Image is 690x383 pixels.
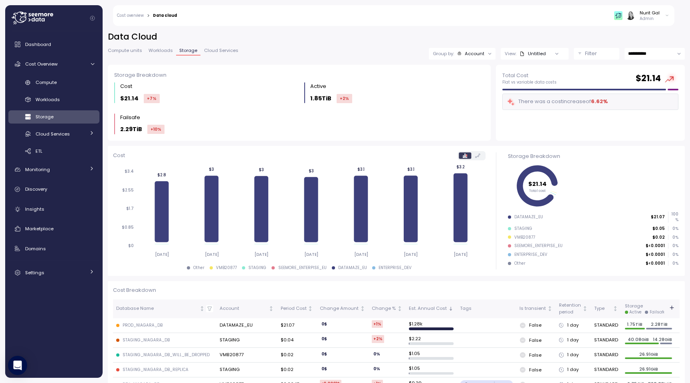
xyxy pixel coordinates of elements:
tspan: $3 [308,168,313,173]
p: 14.28GiB [653,336,672,343]
p: 0 % [668,235,678,240]
div: There was a cost increase of [507,97,608,106]
div: > [147,13,150,18]
p: 2.29TiB [120,125,142,134]
h2: Data Cloud [108,31,685,43]
span: Cost Overview [25,61,57,67]
div: VMB20877 [216,265,237,271]
div: Not sorted [397,306,402,311]
a: Insights [8,201,99,217]
span: Workloads [36,96,60,103]
td: $0.02 [278,363,317,377]
td: STANDARD [591,363,621,377]
td: STANDARD [591,318,621,333]
p: 100 % [668,211,678,222]
div: Data cloud [153,14,177,18]
tspan: [DATE] [254,252,268,257]
div: ENTERPRISE_DEV [379,265,412,271]
p: $21.07 [651,214,665,220]
p: 26.91GiB [625,366,672,372]
div: DATAMAZE_EU [338,265,367,271]
span: Discovery [25,186,47,192]
a: Storage [8,110,99,124]
a: ETL [8,144,99,158]
th: Change AmountNot sorted [317,299,369,318]
span: ETL [36,148,42,154]
th: StorageActiveFailsafeNot sorted [622,299,676,318]
div: DATAMAZE_EU [514,214,543,220]
div: SEEMORE_ENTERPISE_EU [514,243,563,249]
div: Not sorted [199,306,205,311]
span: Cloud Services [204,48,238,53]
tspan: $2.55 [122,188,134,193]
a: Cloud Services [8,127,99,140]
tspan: [DATE] [404,252,418,257]
div: Account [220,305,267,312]
span: Cloud Services [36,131,70,137]
div: Not sorted [547,306,553,311]
td: STAGING [216,333,277,348]
div: SEEMORE_ENTERPISE_EU [278,265,327,271]
div: Nurit Gal [640,10,660,16]
div: 1 day [559,366,588,373]
button: Filter [574,48,619,60]
span: Insights [25,206,44,212]
div: Failsafe [650,309,666,315]
div: Change % [372,305,396,312]
div: Database Name [116,305,198,312]
tspan: $2.8 [157,172,166,178]
a: Monitoring [8,162,99,178]
th: TypeNot sorted [591,299,621,318]
p: $21.14 [120,94,139,103]
div: Is transient [519,305,546,312]
a: Discovery [8,182,99,197]
span: Marketplace [25,225,54,232]
th: RetentionperiodNot sorted [556,299,591,318]
div: Not sorted [360,306,365,311]
tspan: $3 [259,167,264,172]
div: STAGING_NIAGARA_DB_WILL_BE_DROPPED [123,352,210,358]
span: Compute units [108,48,142,53]
div: Type [594,305,611,312]
p: 2.28TiB [646,321,672,327]
p: 1.85TiB [310,94,331,103]
a: Marketplace [8,221,99,237]
tspan: [DATE] [204,252,218,257]
p: 40.08GiB [625,336,652,343]
tspan: $0.85 [122,225,134,230]
div: Storage Breakdown [508,152,678,160]
p: False [529,337,541,343]
div: Active [629,309,642,315]
div: ENTERPRISE_DEV [514,252,547,257]
p: 0 % [668,243,678,249]
span: Monitoring [25,166,50,173]
p: Cost [113,152,125,160]
p: 0 % [668,226,678,231]
div: STAGING [248,265,266,271]
div: Period Cost [281,305,307,312]
p: 0 % [668,261,678,266]
a: Dashboard [8,36,99,52]
td: DATAMAZE_EU [216,318,277,333]
th: Is transientNot sorted [516,299,556,318]
th: AccountNot sorted [216,299,277,318]
img: 65f98ecb31a39d60f1f315eb.PNG [614,11,623,20]
tspan: [DATE] [454,252,468,257]
div: Not sorted [268,306,274,311]
div: +10 % [147,125,165,134]
span: Storage [179,48,197,53]
div: Storage Breakdown [114,71,484,79]
div: 1 day [559,337,588,344]
tspan: $21.14 [528,180,547,188]
tspan: $3.2 [456,164,465,170]
tspan: $3.4 [125,169,134,174]
p: 26.91GiB [625,351,672,357]
span: Domains [25,245,46,252]
th: Period CostNot sorted [278,299,317,318]
div: 0 % [372,365,382,373]
span: Workloads [149,48,173,53]
p: Cost Breakdown [113,286,680,294]
span: Dashboard [25,41,51,48]
p: $0.05 [652,226,665,231]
